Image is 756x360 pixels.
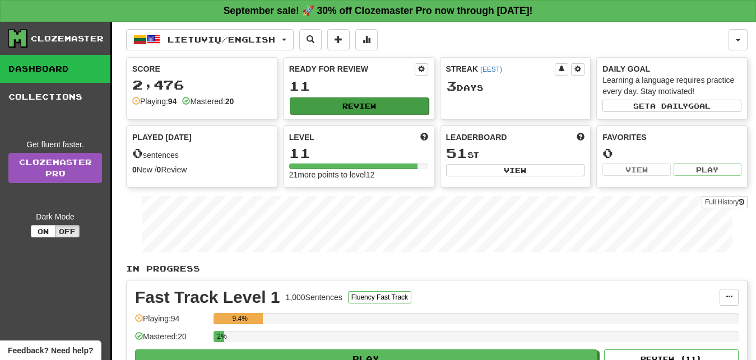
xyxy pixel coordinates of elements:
[132,63,271,74] div: Score
[602,74,741,97] div: Learning a language requires practice every day. Stay motivated!
[225,97,234,106] strong: 20
[290,97,429,114] button: Review
[132,78,271,92] div: 2,476
[31,225,55,237] button: On
[168,97,177,106] strong: 94
[168,35,275,44] span: Lietuvių / English
[446,164,585,176] button: View
[289,63,415,74] div: Ready for Review
[299,29,322,50] button: Search sentences
[446,79,585,93] div: Day s
[132,164,271,175] div: New / Review
[289,79,428,93] div: 11
[650,102,688,110] span: a daily
[327,29,350,50] button: Add sentence to collection
[217,313,263,324] div: 9.4%
[577,132,585,143] span: This week in points, UTC
[702,196,748,208] button: Full History
[446,132,507,143] span: Leaderboard
[8,345,93,356] span: Open feedback widget
[8,211,102,222] div: Dark Mode
[182,96,234,107] div: Mastered:
[602,100,741,112] button: Seta dailygoal
[289,132,314,143] span: Level
[446,146,585,161] div: st
[602,132,741,143] div: Favorites
[8,139,102,150] div: Get fluent faster.
[355,29,378,50] button: More stats
[602,163,670,176] button: View
[446,78,457,93] span: 3
[602,63,741,74] div: Daily Goal
[8,153,102,183] a: ClozemasterPro
[135,289,280,306] div: Fast Track Level 1
[31,33,104,44] div: Clozemaster
[674,163,741,176] button: Play
[135,331,208,349] div: Mastered: 20
[55,225,80,237] button: Off
[157,165,161,174] strong: 0
[289,169,428,180] div: 21 more points to level 12
[224,5,533,16] strong: September sale! 🚀 30% off Clozemaster Pro now through [DATE]!
[132,146,271,161] div: sentences
[132,145,143,161] span: 0
[480,66,502,73] a: (EEST)
[289,146,428,160] div: 11
[135,313,208,331] div: Playing: 94
[132,165,137,174] strong: 0
[126,263,748,274] p: In Progress
[446,63,555,74] div: Streak
[286,292,342,303] div: 1,000 Sentences
[217,331,224,342] div: 2%
[420,132,428,143] span: Score more points to level up
[132,96,177,107] div: Playing:
[126,29,294,50] button: Lietuvių/English
[348,291,411,303] button: Fluency Fast Track
[602,146,741,160] div: 0
[446,145,467,161] span: 51
[132,132,192,143] span: Played [DATE]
